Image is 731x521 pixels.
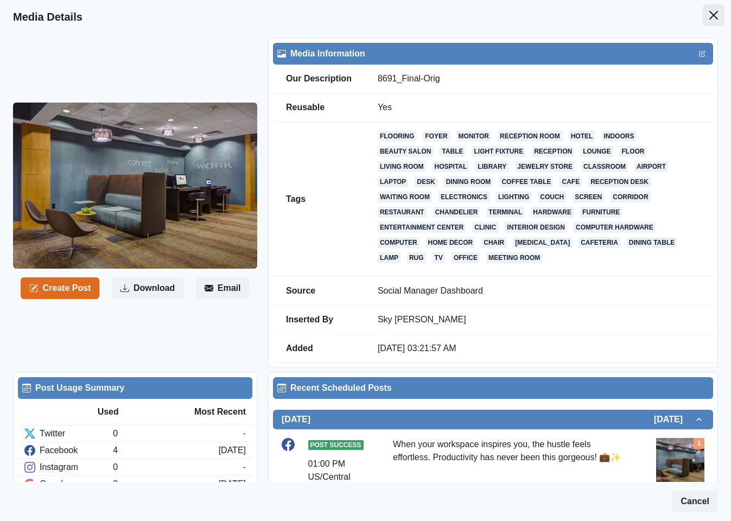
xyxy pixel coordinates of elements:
[423,131,449,142] a: foyer
[365,65,713,93] td: 8691_Final-Orig
[438,192,490,202] a: electronics
[393,438,626,482] div: When your workspace inspires you, the hustle feels effortless. Productivity has never been this g...
[243,461,246,474] div: -
[378,237,419,248] a: computer
[481,237,506,248] a: chair
[456,131,491,142] a: monitor
[378,176,408,187] a: laptop
[515,161,575,172] a: jewelry store
[219,444,246,457] div: [DATE]
[505,222,567,233] a: interior design
[573,192,604,202] a: screen
[579,237,620,248] a: cafeteria
[21,277,99,299] button: Create Post
[498,131,562,142] a: reception room
[672,491,718,512] button: Cancel
[433,252,445,263] a: tv
[24,427,113,440] div: Twitter
[273,65,365,93] td: Our Description
[620,146,647,157] a: floor
[365,334,713,363] td: [DATE] 03:21:57 AM
[472,146,525,157] a: light fixture
[656,438,704,486] img: id6x4vlejuf3letgff7z
[496,192,531,202] a: lighting
[112,277,183,299] button: Download
[243,427,246,440] div: -
[634,161,668,172] a: airport
[426,237,475,248] a: home decor
[308,458,363,484] div: 01:00 PM US/Central
[113,478,218,491] div: 3
[378,161,426,172] a: living room
[472,222,498,233] a: clinic
[273,334,365,363] td: Added
[113,461,243,474] div: 0
[24,461,113,474] div: Instagram
[282,414,310,424] h2: [DATE]
[627,237,677,248] a: dining table
[277,47,709,60] div: Media Information
[588,176,651,187] a: reception desk
[24,478,113,491] div: Google
[24,444,113,457] div: Facebook
[407,252,426,263] a: rug
[378,252,401,263] a: lamp
[531,207,574,218] a: hardware
[273,93,365,122] td: Reusable
[196,277,250,299] button: Email
[22,382,248,395] div: Post Usage Summary
[532,146,574,157] a: reception
[273,122,365,277] td: Tags
[277,382,709,395] div: Recent Scheduled Posts
[378,192,432,202] a: waiting room
[113,444,218,457] div: 4
[513,237,572,248] a: [MEDICAL_DATA]
[694,438,704,449] div: Total Media Attached
[98,405,172,418] div: Used
[580,207,622,218] a: furniture
[486,252,542,263] a: meeting room
[574,222,656,233] a: computer hardware
[654,414,694,424] h2: [DATE]
[273,306,365,334] td: Inserted By
[499,176,553,187] a: coffee table
[538,192,566,202] a: couch
[433,207,480,218] a: chandelier
[273,410,713,429] button: [DATE][DATE]
[378,131,416,142] a: flooring
[433,161,469,172] a: hospital
[440,146,465,157] a: table
[581,146,613,157] a: lounge
[365,93,713,122] td: Yes
[696,47,709,60] button: Edit
[113,427,243,440] div: 0
[569,131,595,142] a: hotel
[378,222,466,233] a: entertainment center
[452,252,480,263] a: office
[475,161,508,172] a: library
[378,285,700,296] p: Social Manager Dashboard
[308,440,364,450] span: Post Success
[171,405,246,418] div: Most Recent
[219,478,246,491] div: [DATE]
[273,277,365,306] td: Source
[611,192,650,202] a: corridor
[378,207,427,218] a: restaurant
[13,103,257,269] img: id6x4vlejuf3letgff7z
[486,207,524,218] a: terminal
[703,4,724,26] button: Close
[378,146,433,157] a: beauty salon
[444,176,493,187] a: dining room
[601,131,636,142] a: indoors
[378,315,466,324] a: Sky [PERSON_NAME]
[581,161,628,172] a: classroom
[415,176,437,187] a: desk
[560,176,582,187] a: cafe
